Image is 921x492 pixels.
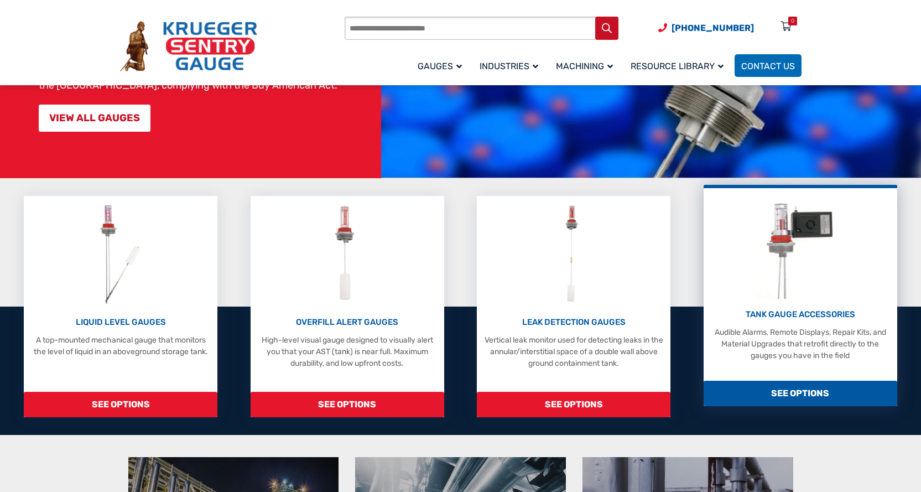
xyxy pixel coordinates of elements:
[120,21,257,72] img: Krueger Sentry Gauge
[709,327,892,361] p: Audible Alarms, Remote Displays, Repair Kits, and Material Upgrades that retrofit directly to the...
[482,334,665,369] p: Vertical leak monitor used for detecting leaks in the annular/interstitial space of a double wall...
[482,316,665,329] p: LEAK DETECTION GAUGES
[791,17,794,25] div: 0
[704,185,897,406] a: Tank Gauge Accessories TANK GAUGE ACCESSORIES Audible Alarms, Remote Displays, Repair Kits, and M...
[709,308,892,321] p: TANK GAUGE ACCESSORIES
[756,194,845,299] img: Tank Gauge Accessories
[24,196,217,417] a: Liquid Level Gauges LIQUID LEVEL GAUGES A top-mounted mechanical gauge that monitors the level of...
[631,61,724,71] span: Resource Library
[91,201,150,307] img: Liquid Level Gauges
[624,53,735,79] a: Resource Library
[251,392,444,417] span: SEE OPTIONS
[549,53,624,79] a: Machining
[411,53,473,79] a: Gauges
[741,61,795,71] span: Contact Us
[418,61,462,71] span: Gauges
[477,392,670,417] span: SEE OPTIONS
[29,316,212,329] p: LIQUID LEVEL GAUGES
[256,316,439,329] p: OVERFILL ALERT GAUGES
[39,105,150,132] a: VIEW ALL GAUGES
[29,334,212,358] p: A top-mounted mechanical gauge that monitors the level of liquid in an aboveground storage tank.
[556,61,613,71] span: Machining
[704,381,897,406] span: SEE OPTIONS
[552,201,596,307] img: Leak Detection Gauges
[658,21,754,35] a: Phone Number (920) 434-8860
[672,23,754,33] span: [PHONE_NUMBER]
[24,392,217,417] span: SEE OPTIONS
[473,53,549,79] a: Industries
[735,54,802,77] a: Contact Us
[251,196,444,417] a: Overfill Alert Gauges OVERFILL ALERT GAUGES High-level visual gauge designed to visually alert yo...
[322,201,372,307] img: Overfill Alert Gauges
[477,196,670,417] a: Leak Detection Gauges LEAK DETECTION GAUGES Vertical leak monitor used for detecting leaks in the...
[256,334,439,369] p: High-level visual gauge designed to visually alert you that your AST (tank) is near full. Maximum...
[39,24,376,91] p: At Krueger Sentry Gauge, for over 75 years we have manufactured over three million liquid-level g...
[480,61,538,71] span: Industries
